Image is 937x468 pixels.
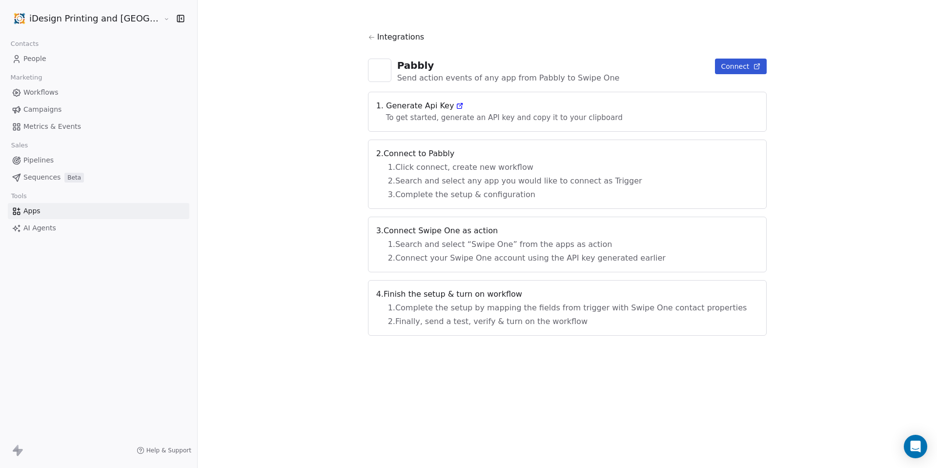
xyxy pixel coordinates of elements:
div: Open Intercom Messenger [904,435,927,458]
a: AI Agents [8,220,189,236]
span: 2 . Finally, send a test, verify & turn on the workflow [388,316,747,327]
span: Campaigns [23,104,61,115]
span: 2 . Connect to Pabbly [376,148,759,160]
a: Apps [8,203,189,219]
span: Marketing [6,70,46,85]
a: Integrations [368,31,767,51]
a: Metrics & Events [8,119,189,135]
span: 1 . Search and select “Swipe One” from the apps as action [388,239,747,250]
a: Campaigns [8,102,189,118]
span: Help & Support [146,447,191,454]
span: Tools [7,189,31,203]
span: Integrations [377,31,425,43]
span: Metrics & Events [23,122,81,132]
span: Sales [7,138,32,153]
a: People [8,51,189,67]
span: 2 . Search and select any app you would like to connect as Trigger [388,175,747,187]
span: To get started, generate an API key and copy it to your clipboard [376,113,632,122]
span: AI Agents [23,223,56,233]
div: Pabbly [397,59,620,72]
button: iDesign Printing and [GEOGRAPHIC_DATA] [12,10,157,27]
span: Beta [64,173,84,183]
span: iDesign Printing and [GEOGRAPHIC_DATA] [29,12,161,25]
span: 1 . Complete the setup by mapping the fields from trigger with Swipe One contact properties [388,302,747,314]
img: pabbly.svg [373,63,387,77]
span: 2 . Connect your Swipe One account using the API key generated earlier [388,252,747,264]
a: Workflows [8,84,189,101]
a: Connect [715,59,767,84]
span: Apps [23,206,41,216]
span: 1 . Click connect, create new workflow [388,162,747,173]
span: Pipelines [23,155,54,165]
img: logo-icon.png [14,13,25,24]
div: Send action events of any app from Pabbly to Swipe One [397,72,620,84]
span: Contacts [6,37,43,51]
span: Workflows [23,87,59,98]
span: People [23,54,46,64]
a: Pipelines [8,152,189,168]
a: Help & Support [137,447,191,454]
a: SequencesBeta [8,169,189,185]
button: Connect [715,59,767,74]
span: Sequences [23,172,61,183]
span: 3 . Complete the setup & configuration [388,189,747,201]
span: 4 . Finish the setup & turn on workflow [376,288,759,300]
span: 3 . Connect Swipe One as action [376,225,759,237]
span: 1. Generate Api Key [376,100,759,112]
